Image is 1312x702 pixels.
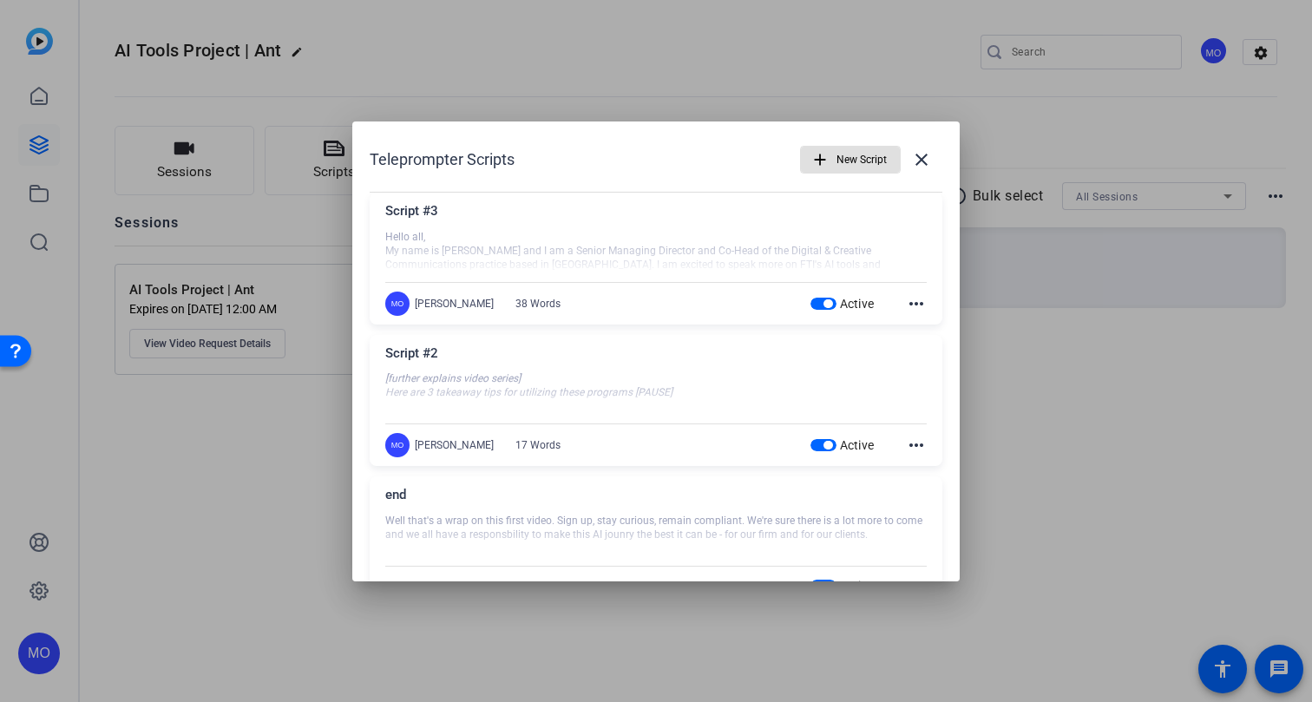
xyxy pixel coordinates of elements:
button: New Script [800,146,901,174]
div: 38 Words [515,297,561,311]
mat-icon: more_horiz [906,435,927,456]
mat-icon: add [810,150,830,169]
div: 47 Words [412,579,457,593]
span: Active [840,297,875,311]
span: New Script [836,143,887,176]
span: Active [840,438,875,452]
div: Script #2 [385,344,927,372]
span: Active [840,579,875,593]
mat-icon: more_horiz [906,293,927,314]
div: Script #3 [385,201,927,230]
div: MO [385,433,410,457]
div: [PERSON_NAME] [415,438,494,452]
mat-icon: more_horiz [906,575,927,596]
div: end [385,485,927,514]
div: 17 Words [515,438,561,452]
h1: Teleprompter Scripts [370,149,515,170]
div: [PERSON_NAME] [415,297,494,311]
div: MO [385,292,410,316]
mat-icon: close [911,149,932,170]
